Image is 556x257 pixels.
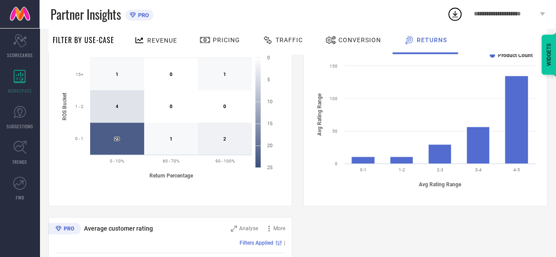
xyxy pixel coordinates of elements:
[267,165,273,170] text: 25
[267,121,273,127] text: 15
[267,99,273,105] text: 10
[8,87,32,94] span: WORKSPACE
[338,36,381,43] span: Conversion
[110,159,124,163] text: 0 - 10%
[398,167,405,172] text: 1-2
[53,35,114,45] span: Filter By Use-Case
[170,104,172,109] text: 0
[223,104,226,109] text: 0
[136,12,149,18] span: PRO
[498,52,533,58] text: Product Count
[75,104,84,109] text: 1 - 2
[7,123,33,130] span: SUGGESTIONS
[330,96,338,101] text: 100
[273,225,285,232] span: More
[51,5,121,23] span: Partner Insights
[231,225,237,232] svg: Zoom
[475,167,482,172] text: 3-4
[276,36,303,43] span: Traffic
[437,167,443,172] text: 2-3
[84,225,153,232] span: Average customer rating
[267,143,273,148] text: 20
[48,223,81,236] div: Premium
[12,159,27,165] span: TRENDS
[513,167,520,172] text: 4-5
[267,55,270,61] text: 0
[335,161,338,166] text: 0
[215,159,235,163] text: 90 - 100%
[170,72,172,77] text: 0
[62,92,68,120] tspan: ROS Bucket
[213,36,240,43] span: Pricing
[149,173,193,179] tspan: Return Percentage
[332,129,338,134] text: 50
[76,72,84,77] text: 15+
[147,37,177,44] span: Revenue
[75,136,84,141] text: 0 - 1
[163,159,179,163] text: 60 - 70%
[239,225,258,232] span: Analyse
[114,136,120,142] text: 23
[267,77,270,83] text: 5
[316,93,323,136] tspan: Avg Rating Range
[16,194,24,201] span: FWD
[116,72,118,77] text: 1
[7,52,33,58] span: SCORECARDS
[447,6,463,22] div: Open download list
[170,136,172,142] text: 1
[223,136,226,142] text: 2
[330,64,338,69] text: 150
[223,72,226,77] text: 1
[417,36,447,43] span: Returns
[284,240,285,246] span: |
[360,167,367,172] text: 0-1
[419,181,462,188] tspan: Avg Rating Range
[116,104,119,109] text: 4
[240,240,273,246] span: Filters Applied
